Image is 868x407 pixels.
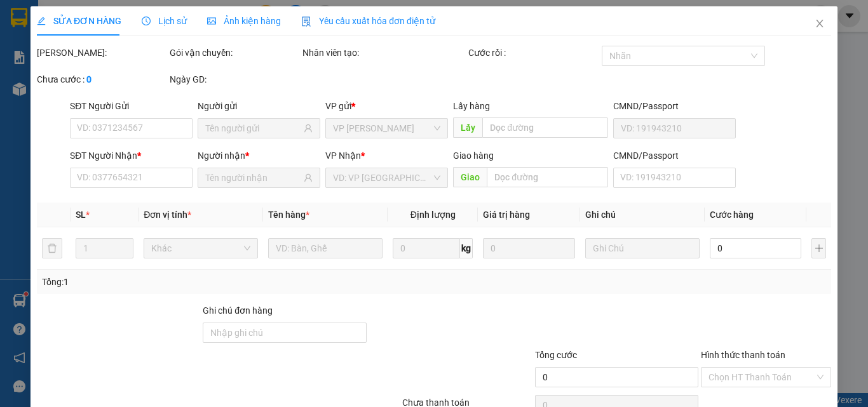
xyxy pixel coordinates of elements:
b: GỬI : VP [PERSON_NAME] [6,79,212,100]
span: Tên hàng [268,210,309,220]
input: Tên người nhận [205,171,301,185]
div: Người nhận [198,149,320,163]
span: Giao hàng [453,150,494,161]
span: close [815,18,825,29]
b: 0 [86,74,92,84]
div: Người gửi [198,99,320,113]
span: Lấy [453,117,482,138]
li: 01 [PERSON_NAME] [6,28,242,44]
div: Tổng: 1 [42,275,336,289]
th: Ghi chú [580,203,705,227]
span: Đơn vị tính [144,210,191,220]
input: Ghi Chú [585,238,700,258]
input: VD: Bàn, Ghế [268,238,383,258]
div: Gói vận chuyển: [170,46,300,60]
div: VP gửi [325,99,448,113]
div: Ngày GD: [170,72,300,86]
span: phone [73,46,83,57]
img: icon [301,17,311,27]
span: kg [460,238,473,258]
span: user [304,124,313,133]
span: user [304,173,313,182]
span: Định lượng [410,210,455,220]
span: Giao [453,167,487,187]
div: SĐT Người Gửi [70,99,193,113]
li: 02523854854 [6,44,242,60]
span: Giá trị hàng [483,210,530,220]
span: Yêu cầu xuất hóa đơn điện tử [301,16,435,26]
span: Ảnh kiện hàng [207,16,281,26]
span: clock-circle [142,17,151,25]
div: CMND/Passport [613,149,735,163]
button: delete [42,238,62,258]
input: VD: 191943210 [613,118,735,138]
input: Ghi chú đơn hàng [203,323,366,343]
span: Lịch sử [142,16,187,26]
input: Dọc đường [482,117,607,138]
span: picture [207,17,216,25]
span: environment [73,30,83,41]
span: edit [37,17,46,25]
div: [PERSON_NAME]: [37,46,167,60]
span: VP Phan Rí [333,119,440,138]
span: VP Nhận [325,150,361,161]
span: SL [76,210,86,220]
label: Ghi chú đơn hàng [203,305,273,316]
button: plus [811,238,826,258]
span: Cước hàng [710,210,754,220]
span: Khác [151,239,250,258]
input: 0 [483,238,574,258]
b: [PERSON_NAME] [73,8,180,24]
input: Dọc đường [487,167,607,187]
label: Hình thức thanh toán [701,350,785,360]
div: Chưa cước : [37,72,167,86]
div: Nhân viên tạo: [302,46,466,60]
div: Cước rồi : [468,46,599,60]
button: Close [802,6,837,42]
span: Lấy hàng [453,101,490,111]
img: logo.jpg [6,6,69,69]
div: CMND/Passport [613,99,735,113]
input: Tên người gửi [205,121,301,135]
span: SỬA ĐƠN HÀNG [37,16,121,26]
div: SĐT Người Nhận [70,149,193,163]
span: Tổng cước [535,350,577,360]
